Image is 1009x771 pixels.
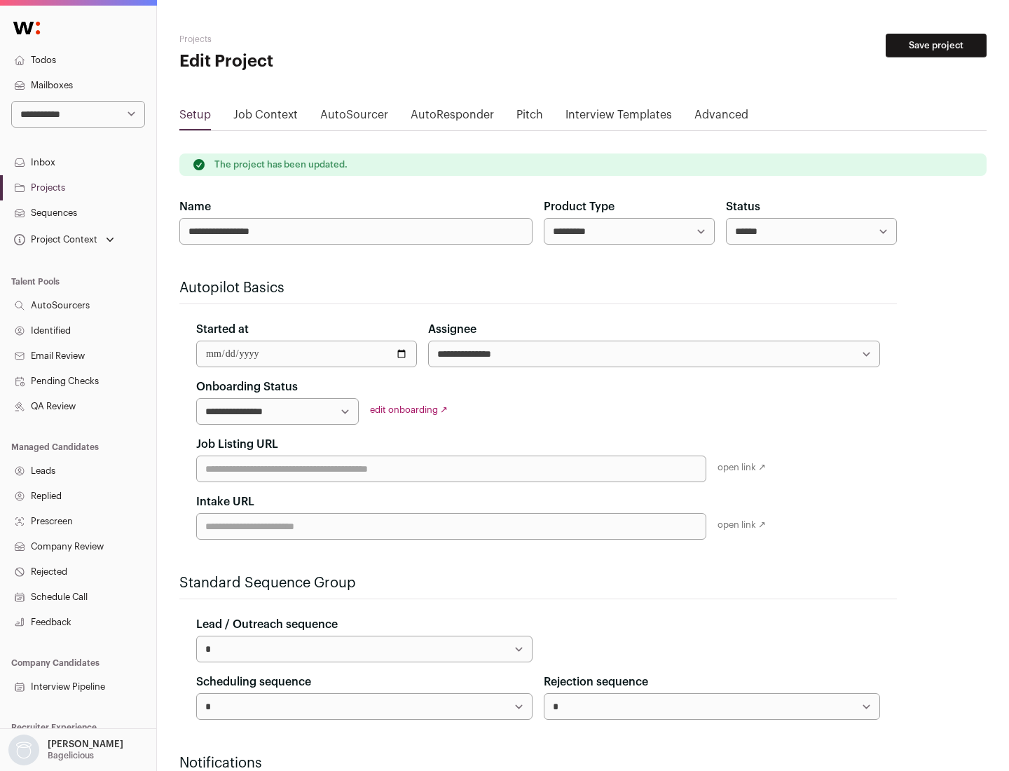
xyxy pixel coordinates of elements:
label: Status [726,198,760,215]
a: edit onboarding ↗ [370,405,448,414]
h2: Standard Sequence Group [179,573,897,593]
h1: Edit Project [179,50,448,73]
img: nopic.png [8,735,39,765]
a: Job Context [233,107,298,129]
label: Rejection sequence [544,674,648,690]
label: Started at [196,321,249,338]
label: Onboarding Status [196,378,298,395]
a: Interview Templates [565,107,672,129]
label: Intake URL [196,493,254,510]
p: [PERSON_NAME] [48,739,123,750]
button: Open dropdown [11,230,117,250]
h2: Autopilot Basics [179,278,897,298]
label: Lead / Outreach sequence [196,616,338,633]
a: AutoResponder [411,107,494,129]
a: Setup [179,107,211,129]
a: AutoSourcer [320,107,388,129]
button: Save project [886,34,987,57]
img: Wellfound [6,14,48,42]
label: Name [179,198,211,215]
div: Project Context [11,234,97,245]
label: Scheduling sequence [196,674,311,690]
label: Assignee [428,321,476,338]
label: Job Listing URL [196,436,278,453]
h2: Projects [179,34,448,45]
a: Pitch [516,107,543,129]
button: Open dropdown [6,735,126,765]
label: Product Type [544,198,615,215]
p: Bagelicious [48,750,94,761]
a: Advanced [694,107,748,129]
p: The project has been updated. [214,159,348,170]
